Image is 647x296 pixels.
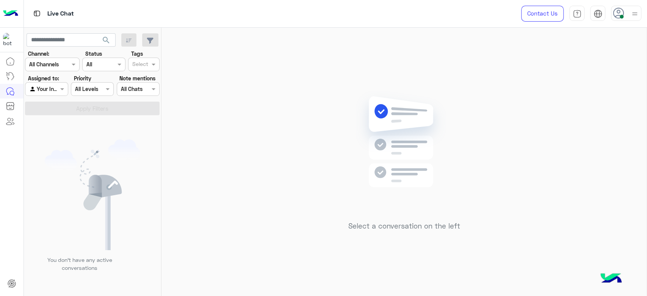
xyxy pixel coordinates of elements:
[97,33,116,50] button: search
[3,6,18,22] img: Logo
[45,139,140,250] img: empty users
[119,74,155,82] label: Note mentions
[131,60,148,70] div: Select
[102,36,111,45] span: search
[41,256,118,272] p: You don’t have any active conversations
[32,9,42,18] img: tab
[598,266,624,292] img: hulul-logo.png
[131,50,143,58] label: Tags
[25,102,160,115] button: Apply Filters
[594,9,602,18] img: tab
[47,9,74,19] p: Live Chat
[349,90,459,216] img: no messages
[74,74,91,82] label: Priority
[85,50,102,58] label: Status
[28,50,49,58] label: Channel:
[348,222,460,230] h5: Select a conversation on the left
[569,6,584,22] a: tab
[3,33,17,47] img: 713415422032625
[521,6,564,22] a: Contact Us
[28,74,59,82] label: Assigned to:
[630,9,639,19] img: profile
[573,9,581,18] img: tab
